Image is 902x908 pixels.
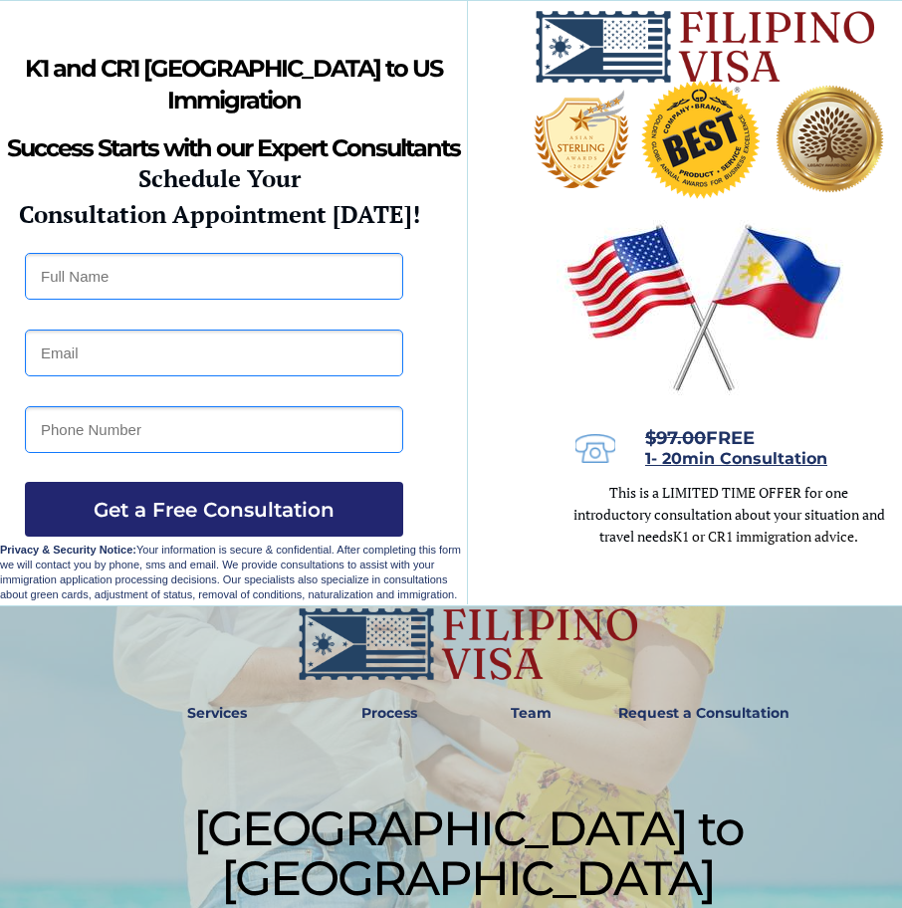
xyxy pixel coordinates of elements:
[618,704,789,722] strong: Request a Consultation
[138,162,301,194] strong: Schedule Your
[645,449,827,468] span: 1- 20min Consultation
[511,704,552,722] strong: Team
[361,704,417,722] strong: Process
[645,451,827,467] a: 1- 20min Consultation
[351,691,427,737] a: Process
[25,482,403,537] button: Get a Free Consultation
[19,198,420,230] strong: Consultation Appointment [DATE]!
[609,691,798,737] a: Request a Consultation
[25,54,442,114] strong: K1 and CR1 [GEOGRAPHIC_DATA] to US Immigration
[573,483,885,546] span: This is a LIMITED TIME OFFER for one introductory consultation about your situation and travel needs
[673,527,858,546] span: K1 or CR1 immigration advice.
[645,427,706,449] s: $97.00
[25,253,403,300] input: Full Name
[25,330,403,376] input: Email
[187,704,247,722] strong: Services
[25,406,403,453] input: Phone Number
[645,427,755,449] span: FREE
[498,691,564,737] a: Team
[173,691,260,737] a: Services
[25,498,403,522] span: Get a Free Consultation
[7,133,460,162] strong: Success Starts with our Expert Consultants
